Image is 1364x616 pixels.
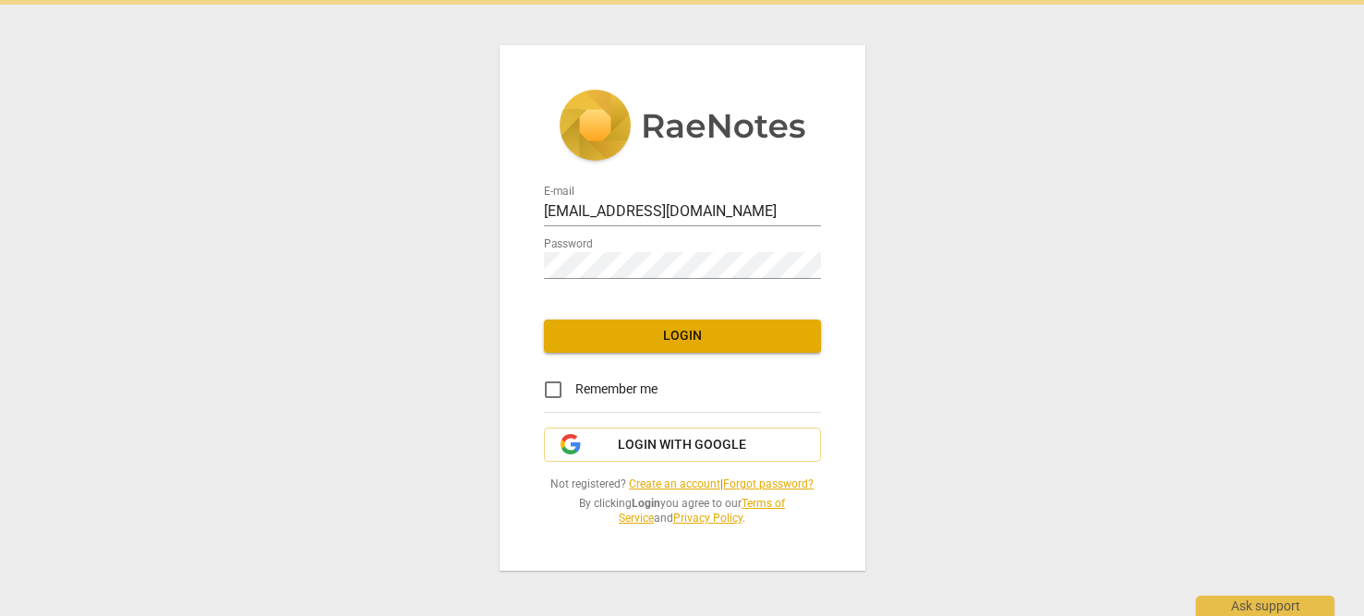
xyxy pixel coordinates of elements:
label: E-mail [544,186,574,197]
span: Not registered? | [544,477,821,492]
span: Remember me [575,380,658,399]
span: Login with Google [618,436,746,454]
a: Create an account [629,477,720,490]
span: By clicking you agree to our and . [544,496,821,526]
a: Privacy Policy [673,512,742,525]
img: 5ac2273c67554f335776073100b6d88f.svg [559,90,806,165]
label: Password [544,238,593,249]
span: Login [559,327,806,345]
div: Ask support [1196,596,1334,616]
button: Login [544,320,821,353]
button: Login with Google [544,428,821,463]
b: Login [632,497,660,510]
a: Forgot password? [723,477,814,490]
